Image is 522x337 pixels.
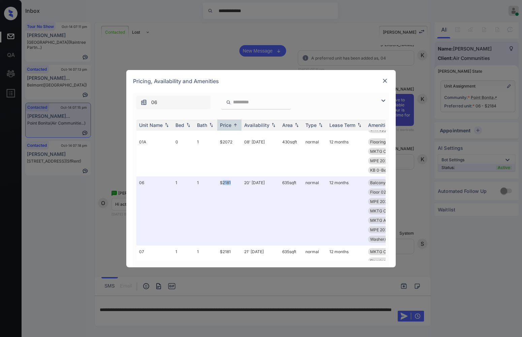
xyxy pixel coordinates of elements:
img: icon-zuma [140,99,147,106]
td: 12 months [327,245,365,305]
span: KB 0-Bed Legacy [370,168,404,173]
td: 21' [DATE] [241,245,280,305]
img: sorting [185,123,192,127]
td: normal [303,136,327,176]
td: 06 [136,176,173,245]
img: sorting [232,123,239,128]
span: Balcony [370,180,386,185]
td: 635 sqft [280,245,303,305]
div: Bed [175,122,184,128]
td: 1 [194,176,217,245]
span: Washer/Dryer [370,237,397,242]
span: MKTG Cabinets W... [370,208,408,213]
span: MKTG Appliances... [370,218,407,223]
div: Availability [244,122,269,128]
td: 07 [136,245,173,305]
img: close [382,77,388,84]
img: icon-zuma [379,97,387,105]
td: normal [303,176,327,245]
img: sorting [293,123,300,127]
span: Floor 02 [370,190,386,195]
td: $2181 [217,245,241,305]
td: 1 [194,136,217,176]
img: sorting [317,123,324,127]
img: sorting [163,123,170,127]
td: $2072 [217,136,241,176]
div: Unit Name [139,122,163,128]
div: Bath [197,122,207,128]
span: Flooring Wood 1... [370,259,403,264]
div: Price [220,122,231,128]
span: MPE 2025 Hallwa... [370,199,407,204]
div: Area [282,122,293,128]
span: Flooring Wood 0... [370,139,404,144]
td: $2181 [217,176,241,245]
td: 635 sqft [280,176,303,245]
div: Lease Term [329,122,355,128]
td: 12 months [327,136,365,176]
img: sorting [356,123,363,127]
td: 08' [DATE] [241,136,280,176]
td: 20' [DATE] [241,176,280,245]
td: 1 [194,245,217,305]
span: 06 [151,99,157,106]
img: icon-zuma [226,99,231,105]
span: MKTG Cabinets W... [370,249,408,254]
img: sorting [208,123,215,127]
td: 12 months [327,176,365,245]
td: normal [303,245,327,305]
td: 0 [173,136,194,176]
span: MKTG Cabinets W... [370,149,408,154]
div: Type [305,122,317,128]
span: MPE 2025 SmartR... [370,158,408,163]
td: 430 sqft [280,136,303,176]
td: 1 [173,176,194,245]
div: Amenities [368,122,391,128]
div: Pricing, Availability and Amenities [126,70,396,92]
img: sorting [270,123,277,127]
span: MPE 2025 SmartR... [370,227,408,232]
td: 1 [173,245,194,305]
td: 01A [136,136,173,176]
